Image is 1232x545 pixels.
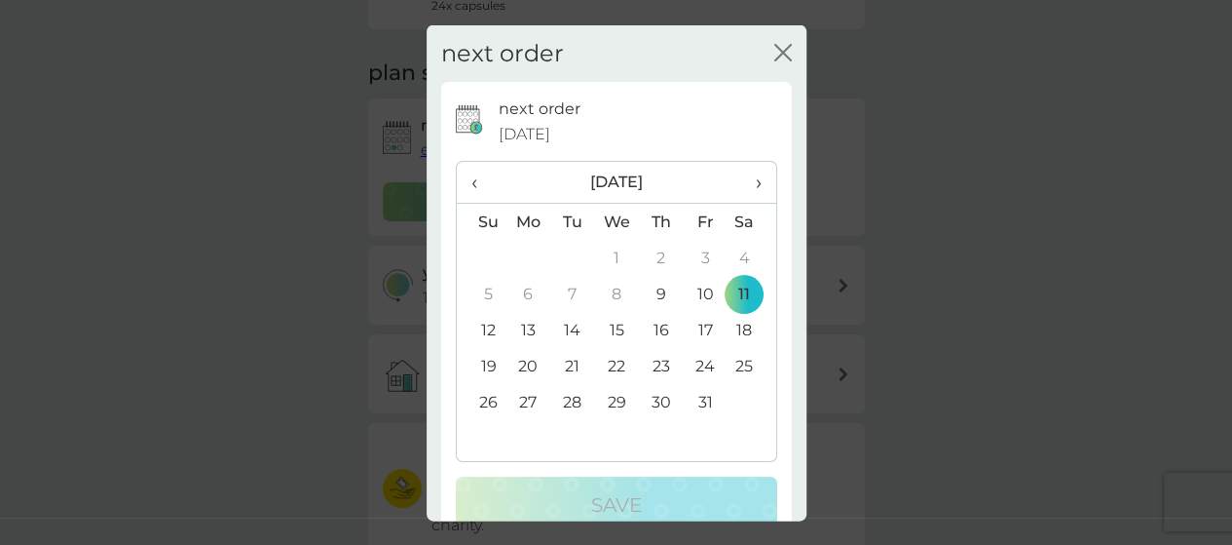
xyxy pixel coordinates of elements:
[506,312,551,348] td: 13
[683,348,727,384] td: 24
[506,276,551,312] td: 6
[457,203,506,240] th: Su
[639,203,683,240] th: Th
[683,276,727,312] td: 10
[591,489,642,521] p: Save
[774,43,792,63] button: close
[683,203,727,240] th: Fr
[683,240,727,276] td: 3
[727,276,775,312] td: 11
[457,384,506,420] td: 26
[550,203,594,240] th: Tu
[457,312,506,348] td: 12
[506,384,551,420] td: 27
[639,348,683,384] td: 23
[456,477,777,533] button: Save
[727,203,775,240] th: Sa
[727,240,775,276] td: 4
[506,203,551,240] th: Mo
[457,348,506,384] td: 19
[550,312,594,348] td: 14
[639,312,683,348] td: 16
[471,162,492,203] span: ‹
[506,162,728,204] th: [DATE]
[550,276,594,312] td: 7
[594,348,639,384] td: 22
[594,240,639,276] td: 1
[441,39,564,67] h2: next order
[683,384,727,420] td: 31
[594,384,639,420] td: 29
[639,276,683,312] td: 9
[506,348,551,384] td: 20
[741,162,761,203] span: ›
[499,121,550,146] span: [DATE]
[683,312,727,348] td: 17
[639,240,683,276] td: 2
[457,276,506,312] td: 5
[727,348,775,384] td: 25
[727,312,775,348] td: 18
[594,203,639,240] th: We
[499,97,580,122] p: next order
[639,384,683,420] td: 30
[594,312,639,348] td: 15
[550,348,594,384] td: 21
[550,384,594,420] td: 28
[594,276,639,312] td: 8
